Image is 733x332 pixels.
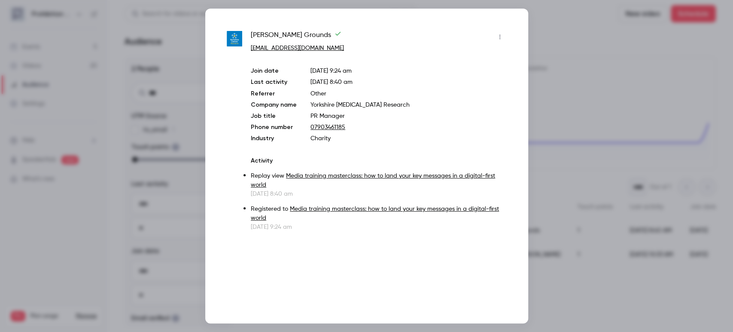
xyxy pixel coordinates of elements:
[310,134,506,143] p: Charity
[251,123,297,132] p: Phone number
[227,31,243,47] img: ycr.org.uk
[310,101,506,109] p: Yorkshire [MEDICAL_DATA] Research
[251,223,506,231] p: [DATE] 9:24 am
[251,205,506,223] p: Registered to
[310,89,506,98] p: Other
[251,206,499,221] a: Media training masterclass: how to land your key messages in a digital-first world
[251,157,506,165] p: Activity
[251,67,297,75] p: Join date
[251,134,297,143] p: Industry
[310,67,506,75] p: [DATE] 9:24 am
[310,124,345,130] tcxspan: Call 07903461185 via 3CX
[251,190,506,198] p: [DATE] 8:40 am
[251,112,297,120] p: Job title
[251,45,344,51] a: [EMAIL_ADDRESS][DOMAIN_NAME]
[251,172,506,190] p: Replay view
[251,30,341,44] span: [PERSON_NAME] Grounds
[251,101,297,109] p: Company name
[251,78,297,87] p: Last activity
[310,79,353,85] span: [DATE] 8:40 am
[310,112,506,120] p: PR Manager
[251,173,495,188] a: Media training masterclass: how to land your key messages in a digital-first world
[251,89,297,98] p: Referrer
